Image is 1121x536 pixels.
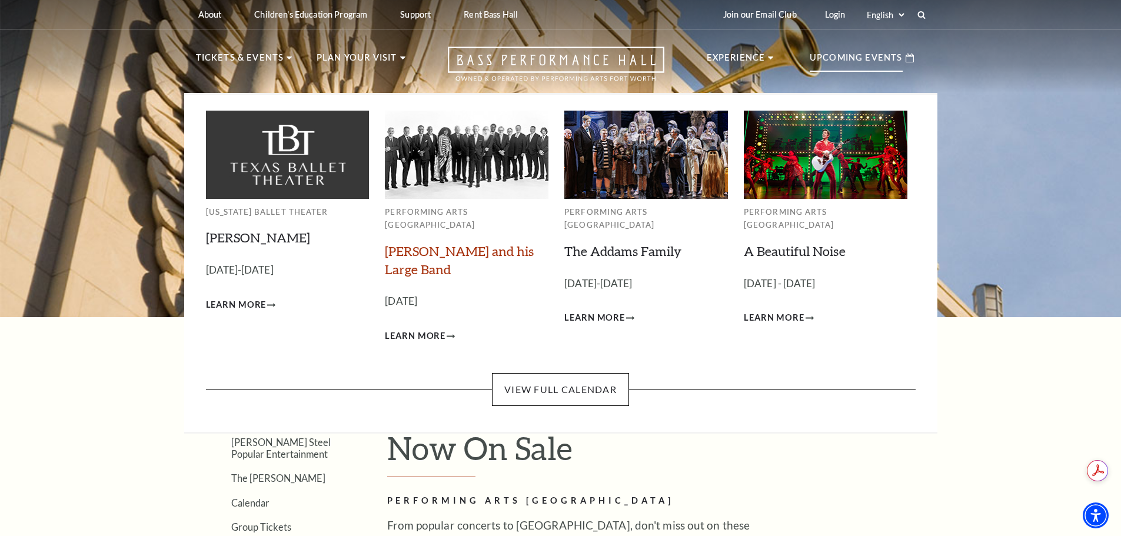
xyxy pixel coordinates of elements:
p: Plan Your Visit [317,51,397,72]
a: Learn More Lyle Lovett and his Large Band [385,329,455,344]
img: Performing Arts Fort Worth [564,111,728,198]
span: Learn More [385,329,445,344]
p: [DATE] - [DATE] [744,275,907,292]
a: The [PERSON_NAME] [231,472,325,484]
div: Accessibility Menu [1083,502,1109,528]
a: Learn More Peter Pan [206,298,276,312]
p: [DATE] [385,293,548,310]
p: Experience [707,51,766,72]
a: Open this option [405,46,707,93]
p: [DATE]-[DATE] [206,262,370,279]
a: A Beautiful Noise [744,243,846,259]
a: Learn More A Beautiful Noise [744,311,814,325]
h2: Performing Arts [GEOGRAPHIC_DATA] [387,494,770,508]
p: About [198,9,222,19]
span: Learn More [564,311,625,325]
a: [PERSON_NAME] [206,229,310,245]
p: Rent Bass Hall [464,9,518,19]
p: Tickets & Events [196,51,284,72]
p: Support [400,9,431,19]
p: Children's Education Program [254,9,367,19]
p: Performing Arts [GEOGRAPHIC_DATA] [385,205,548,232]
span: Learn More [206,298,267,312]
p: [US_STATE] Ballet Theater [206,205,370,219]
p: Performing Arts [GEOGRAPHIC_DATA] [564,205,728,232]
a: Calendar [231,497,270,508]
a: View Full Calendar [492,373,629,406]
a: Group Tickets [231,521,291,532]
span: Learn More [744,311,804,325]
a: [PERSON_NAME] and his Large Band [385,243,534,277]
h1: Now On Sale [387,429,926,477]
a: The Addams Family [564,243,681,259]
img: Performing Arts Fort Worth [385,111,548,198]
a: [PERSON_NAME] Steel Popular Entertainment [231,437,331,459]
p: [DATE]-[DATE] [564,275,728,292]
select: Select: [864,9,906,21]
p: Upcoming Events [810,51,903,72]
img: Texas Ballet Theater [206,111,370,198]
img: Performing Arts Fort Worth [744,111,907,198]
p: Performing Arts [GEOGRAPHIC_DATA] [744,205,907,232]
a: Learn More The Addams Family [564,311,634,325]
